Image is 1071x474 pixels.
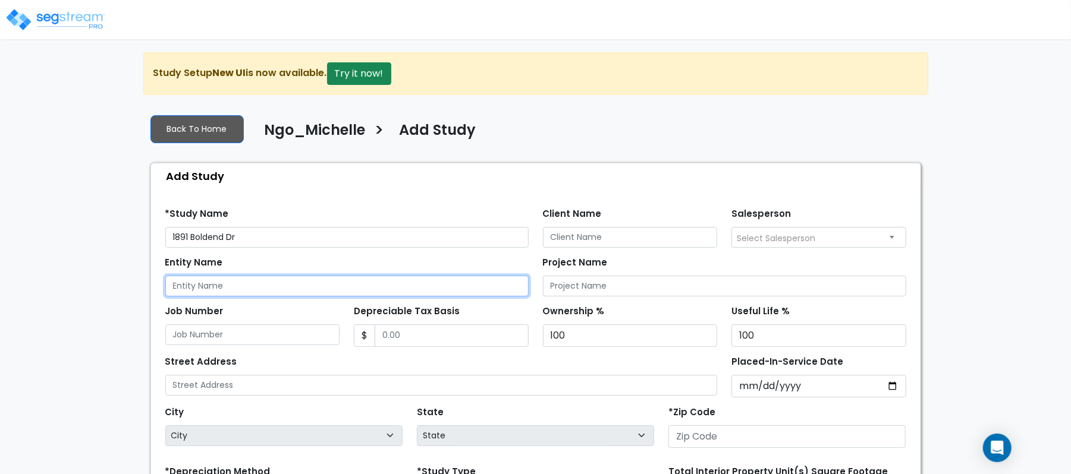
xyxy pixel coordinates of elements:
label: State [417,406,444,419]
label: Street Address [165,355,237,369]
label: Placed-In-Service Date [731,355,843,369]
label: Ownership % [543,305,605,318]
span: $ [354,324,375,347]
input: Job Number [165,324,340,345]
img: logo_pro_r.png [5,8,106,31]
input: Study Name [165,227,529,248]
button: Try it now! [327,62,391,85]
div: Study Setup is now available. [143,52,928,95]
label: *Zip Code [668,406,715,419]
label: Salesperson [731,207,791,221]
label: Depreciable Tax Basis [354,305,460,318]
div: Open Intercom Messenger [983,434,1012,462]
input: Client Name [543,227,718,248]
input: Project Name [543,276,906,296]
label: Project Name [543,256,608,270]
a: Add Study [391,122,476,147]
input: Entity Name [165,276,529,296]
input: Zip Code [668,425,906,448]
label: Client Name [543,207,602,221]
label: *Study Name [165,207,229,221]
h3: > [375,121,385,144]
a: Back To Home [150,115,244,143]
strong: New UI [213,66,246,80]
span: Select Salesperson [737,232,815,244]
h4: Add Study [400,122,476,142]
label: Useful Life % [731,305,790,318]
a: Ngo_Michelle [256,122,366,147]
h4: Ngo_Michelle [265,122,366,142]
input: Useful Life % [731,324,906,347]
input: Ownership % [543,324,718,347]
label: City [165,406,184,419]
input: Street Address [165,375,718,396]
input: 0.00 [375,324,529,347]
label: Job Number [165,305,224,318]
div: Add Study [157,163,921,189]
label: Entity Name [165,256,223,270]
